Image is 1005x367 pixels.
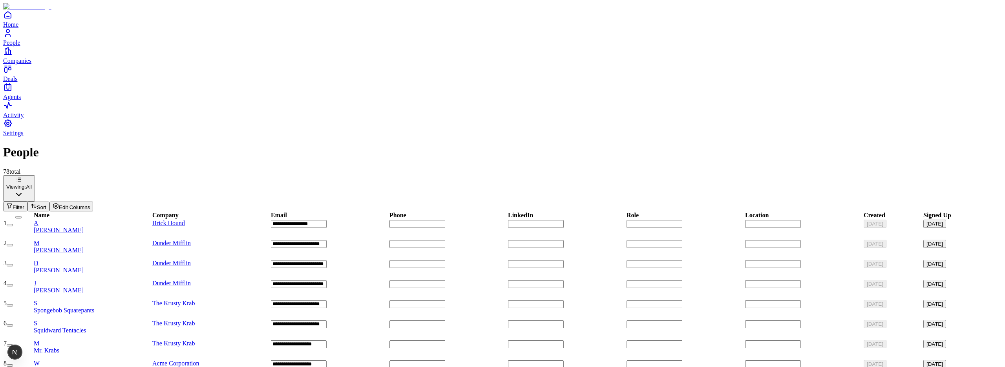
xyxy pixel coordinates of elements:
[152,300,195,306] a: The Krusty Krab
[3,3,51,10] img: Item Brain Logo
[49,202,93,211] button: Edit Columns
[3,145,1002,160] h1: People
[34,220,152,227] div: A
[34,240,152,254] a: M[PERSON_NAME]
[152,360,199,367] a: Acme Corporation
[4,300,7,306] span: 5
[34,300,152,307] div: S
[34,260,152,274] a: D[PERSON_NAME]
[34,240,152,247] div: M
[152,260,191,266] a: Dunder Mifflin
[34,280,152,287] div: J
[34,227,84,233] span: [PERSON_NAME]
[34,267,84,273] span: [PERSON_NAME]
[34,360,152,367] div: W
[34,347,59,354] span: Mr. Krabs
[3,46,1002,64] a: Companies
[3,119,1002,136] a: Settings
[37,204,46,210] span: Sort
[4,340,7,347] span: 7
[923,320,946,328] button: [DATE]
[34,212,49,219] div: Name
[271,212,287,219] div: Email
[152,340,195,347] a: The Krusty Krab
[34,340,152,354] a: MMr. Krabs
[389,212,406,219] div: Phone
[152,240,191,246] a: Dunder Mifflin
[508,212,533,219] div: LinkedIn
[3,64,1002,82] a: Deals
[34,320,152,327] div: S
[864,340,886,348] button: [DATE]
[4,260,7,266] span: 3
[864,300,886,308] button: [DATE]
[864,260,886,268] button: [DATE]
[923,220,946,228] button: [DATE]
[34,320,152,334] a: SSquidward Tentacles
[34,300,152,314] a: SSpongebob Squarepants
[3,83,1002,100] a: Agents
[34,340,152,347] div: M
[4,320,7,327] span: 6
[3,168,1002,175] div: 78 total
[152,220,185,226] a: Brick Hound
[152,280,191,286] a: Dunder Mifflin
[3,94,21,100] span: Agents
[3,39,20,46] span: People
[4,220,7,226] span: 1
[3,130,24,136] span: Settings
[3,10,1002,28] a: Home
[34,287,84,294] span: [PERSON_NAME]
[3,112,24,118] span: Activity
[923,340,946,348] button: [DATE]
[6,184,32,190] div: Viewing:
[4,240,7,246] span: 2
[34,247,84,253] span: [PERSON_NAME]
[4,360,7,367] span: 8
[34,280,152,294] a: J[PERSON_NAME]
[4,280,7,286] span: 4
[3,75,17,82] span: Deals
[923,300,946,308] button: [DATE]
[864,320,886,328] button: [DATE]
[34,307,94,314] span: Spongebob Squarepants
[923,240,946,248] button: [DATE]
[152,212,179,219] div: Company
[3,28,1002,46] a: People
[864,280,886,288] button: [DATE]
[27,202,49,211] button: Sort
[34,327,86,334] span: Squidward Tentacles
[923,260,946,268] button: [DATE]
[3,202,27,211] button: Filter
[59,204,90,210] span: Edit Columns
[152,320,195,327] a: The Krusty Krab
[3,57,31,64] span: Companies
[34,220,152,234] a: A[PERSON_NAME]
[864,240,886,248] button: [DATE]
[3,101,1002,118] a: Activity
[864,212,885,219] div: Created
[3,21,18,28] span: Home
[864,220,886,228] button: [DATE]
[627,212,639,219] div: Role
[745,212,769,219] div: Location
[923,280,946,288] button: [DATE]
[923,212,951,219] div: Signed Up
[34,260,152,267] div: D
[13,204,24,210] span: Filter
